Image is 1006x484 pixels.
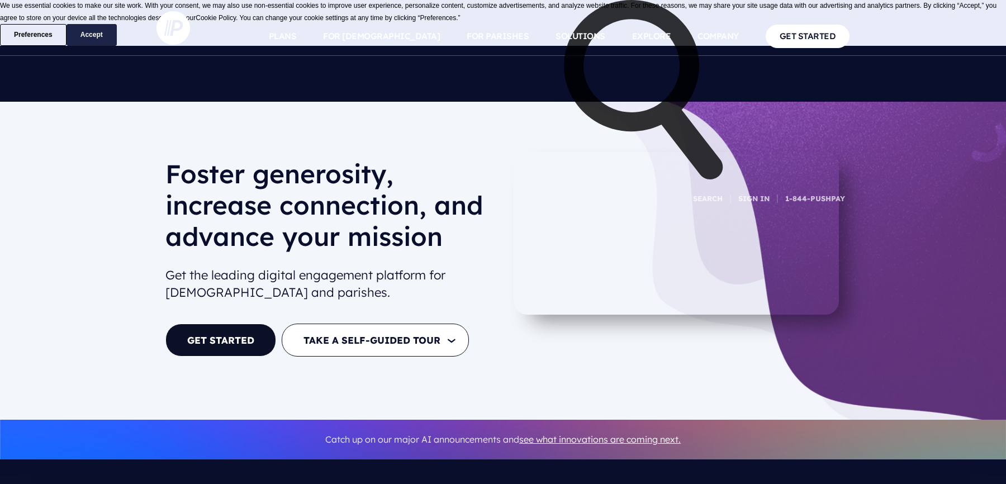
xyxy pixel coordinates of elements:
a: EXPLORE [632,17,671,56]
a: see what innovations are coming next. [519,434,681,445]
a: FOR PARISHES [467,17,529,56]
a: 1-844-PUSHPAY [781,189,850,208]
a: GET STARTED [766,25,850,48]
a: PLANS [269,17,297,56]
a: COMPANY [697,17,739,56]
a: GET STARTED [165,324,276,357]
button: TAKE A SELF-GUIDED TOUR [282,324,469,357]
a: FOR [DEMOGRAPHIC_DATA] [323,17,440,56]
h2: Get the leading digital engagement platform for [DEMOGRAPHIC_DATA] and parishes. [165,262,494,306]
a: SEARCH [689,189,727,208]
a: SIGN IN [734,189,774,208]
h1: Foster generosity, increase connection, and advance your mission [165,158,494,261]
p: Catch up on our major AI announcements and [165,427,841,452]
a: SOLUTIONS [556,17,605,56]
